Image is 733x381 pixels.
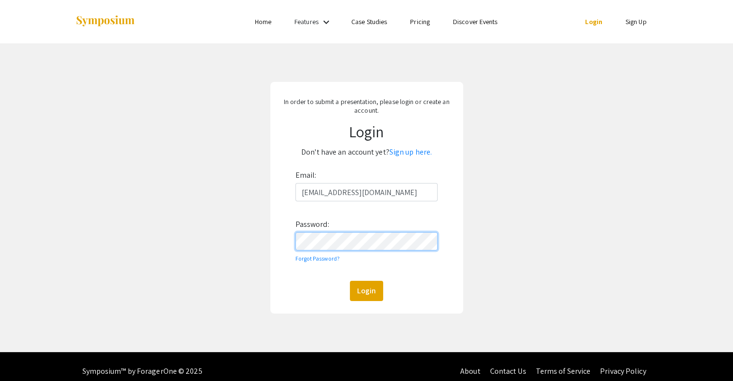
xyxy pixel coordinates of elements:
a: Case Studies [351,17,387,26]
a: Sign up here. [389,147,432,157]
button: Login [350,281,383,301]
a: Forgot Password? [295,255,340,262]
a: Privacy Policy [600,366,646,376]
a: Features [294,17,319,26]
p: In order to submit a presentation, please login or create an account. [278,97,456,115]
a: Pricing [410,17,430,26]
p: Don't have an account yet? [278,145,456,160]
label: Password: [295,217,329,232]
a: About [460,366,480,376]
mat-icon: Expand Features list [320,16,332,28]
a: Terms of Service [535,366,590,376]
a: Login [585,17,602,26]
a: Home [255,17,271,26]
a: Sign Up [626,17,647,26]
a: Discover Events [453,17,498,26]
iframe: Chat [7,338,41,374]
label: Email: [295,168,317,183]
a: Contact Us [490,366,526,376]
h1: Login [278,122,456,141]
img: Symposium by ForagerOne [75,15,135,28]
